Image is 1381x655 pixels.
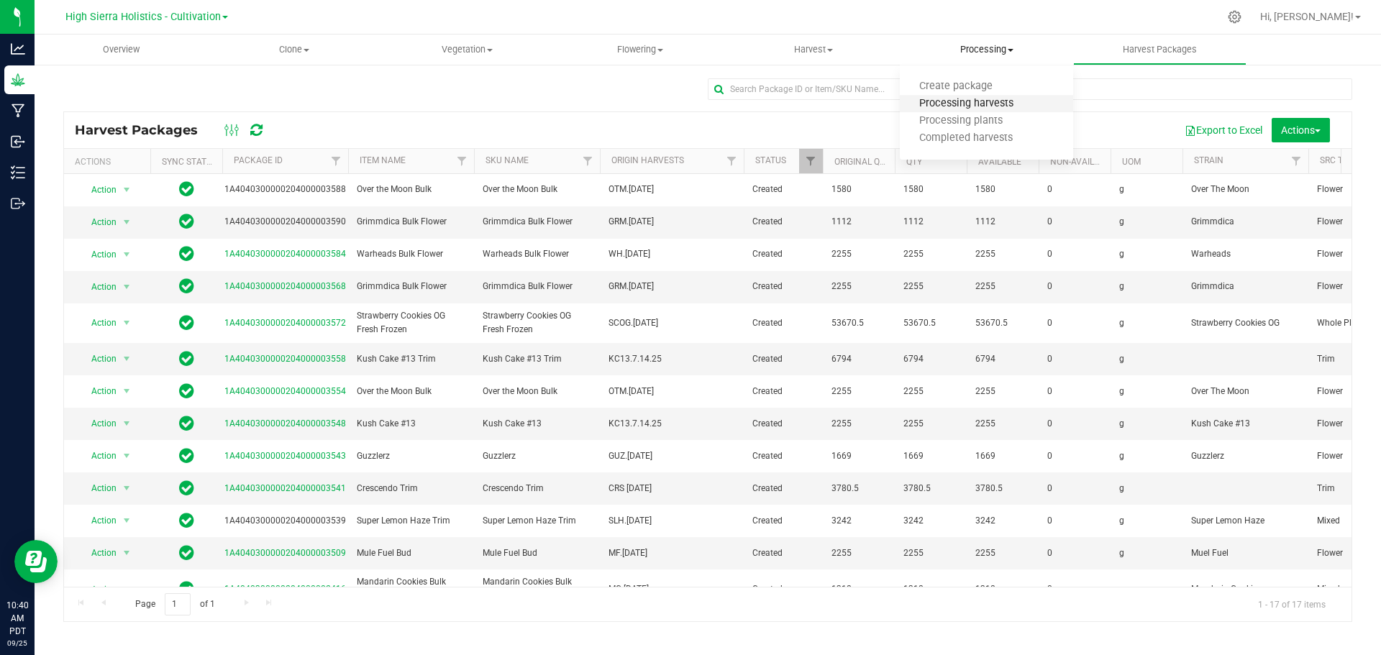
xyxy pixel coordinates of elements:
[381,43,553,56] span: Vegetation
[831,482,886,495] span: 3780.5
[609,546,647,560] span: MF.[DATE]
[1119,514,1174,528] span: g
[118,381,136,401] span: select
[78,543,117,563] span: Action
[903,316,958,330] span: 53670.5
[486,155,529,165] a: SKU Name
[906,157,922,167] a: Qty
[609,417,662,431] span: KC13.7.14.25
[727,35,901,65] a: Harvest
[1047,352,1102,366] span: 0
[357,417,465,431] span: Kush Cake #13
[118,413,136,434] span: select
[1191,247,1300,261] span: Warheads
[220,514,350,528] div: 1A4040300000204000003539
[483,352,591,366] span: Kush Cake #13 Trim
[78,510,117,531] span: Action
[118,543,136,563] span: select
[78,413,117,434] span: Action
[357,385,465,398] span: Over the Moon Bulk
[179,446,194,466] span: In Sync
[609,352,662,366] span: KC13.7.14.25
[65,11,221,23] span: High Sierra Holistics - Cultivation
[975,582,1030,596] span: 1318
[903,385,958,398] span: 2255
[118,244,136,265] span: select
[1103,43,1216,56] span: Harvest Packages
[118,510,136,531] span: select
[975,417,1030,431] span: 2255
[179,579,194,599] span: In Sync
[1119,352,1174,366] span: g
[975,514,1030,528] span: 3242
[35,35,208,65] a: Overview
[179,313,194,333] span: In Sync
[609,183,654,196] span: OTM.[DATE]
[900,98,1033,110] span: Processing harvests
[903,482,958,495] span: 3780.5
[357,449,465,463] span: Guzzlerz
[900,132,1032,145] span: Completed harvests
[1047,247,1102,261] span: 0
[752,449,814,463] span: Created
[78,446,117,466] span: Action
[752,183,814,196] span: Created
[1317,582,1372,596] span: Mixed
[1191,449,1300,463] span: Guzzlerz
[118,478,136,498] span: select
[357,215,465,229] span: Grimmdica Bulk Flower
[1191,215,1300,229] span: Grimmdica
[975,449,1030,463] span: 1669
[975,183,1030,196] span: 1580
[1194,155,1223,165] a: Strain
[483,385,591,398] span: Over the Moon Bulk
[357,546,465,560] span: Mule Fuel Bud
[752,417,814,431] span: Created
[224,281,346,291] a: 1A4040300000204000003568
[1317,482,1372,495] span: Trim
[1119,280,1174,293] span: g
[831,514,886,528] span: 3242
[179,478,194,498] span: In Sync
[224,548,346,558] a: 1A4040300000204000003509
[1317,352,1372,366] span: Trim
[1317,449,1372,463] span: Flower
[903,183,958,196] span: 1580
[450,149,474,173] a: Filter
[978,157,1021,167] a: Available
[11,196,25,211] inline-svg: Outbound
[75,157,145,167] div: Actions
[554,35,727,65] a: Flowering
[483,215,591,229] span: Grimmdica Bulk Flower
[1320,155,1359,165] a: Src Type
[900,115,1022,127] span: Processing plants
[831,247,886,261] span: 2255
[11,42,25,56] inline-svg: Analytics
[78,478,117,498] span: Action
[179,211,194,232] span: In Sync
[1191,546,1300,560] span: Muel Fuel
[483,449,591,463] span: Guzzlerz
[83,43,159,56] span: Overview
[576,149,600,173] a: Filter
[1191,280,1300,293] span: Grimmdica
[483,309,591,336] span: Strawberry Cookies OG Fresh Frozen
[1047,385,1102,398] span: 0
[1119,417,1174,431] span: g
[903,417,958,431] span: 2255
[118,446,136,466] span: select
[1047,316,1102,330] span: 0
[224,354,346,364] a: 1A4040300000204000003558
[234,155,283,165] a: Package ID
[903,280,958,293] span: 2255
[11,134,25,149] inline-svg: Inbound
[903,215,958,229] span: 1112
[752,482,814,495] span: Created
[1047,514,1102,528] span: 0
[1073,35,1246,65] a: Harvest Packages
[1119,449,1174,463] span: g
[975,316,1030,330] span: 53670.5
[752,546,814,560] span: Created
[1246,593,1337,615] span: 1 - 17 of 17 items
[1047,482,1102,495] span: 0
